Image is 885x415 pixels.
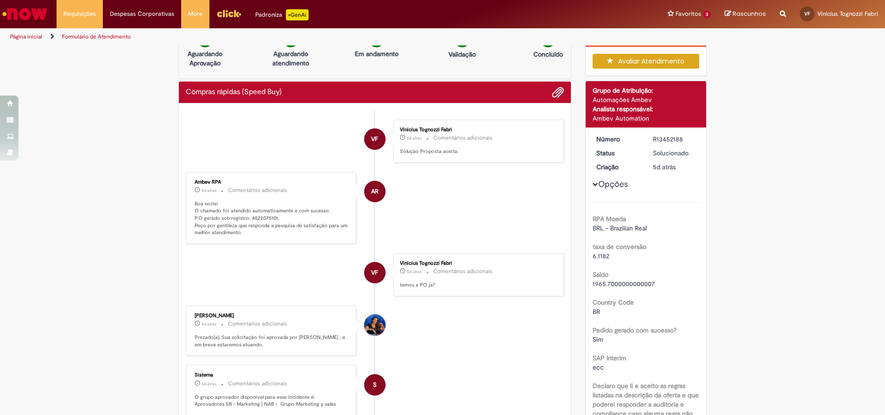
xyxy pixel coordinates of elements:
small: Comentários adicionais [433,268,493,275]
b: Country Code [593,298,634,306]
small: Comentários adicionais [433,134,493,142]
span: 5d atrás [407,269,422,275]
time: 28/08/2025 09:02:20 [407,135,422,141]
div: Vinicius Tognozzi Fabri [364,262,386,283]
a: Página inicial [10,33,42,40]
div: Solucionado [653,148,696,158]
p: +GenAi [286,9,309,20]
div: Vinicius Tognozzi Fabri [364,128,386,150]
span: 5d atrás [202,381,216,387]
p: O grupo aprovador disponível para esse incidente é: Aprovadores SB - Marketing | NAB - Grupo Mark... [195,394,349,408]
p: Aguardando atendimento [268,49,313,68]
span: 5d atrás [653,163,676,171]
span: Favoritos [676,9,701,19]
small: Comentários adicionais [228,186,287,194]
div: Ambev Automation [593,114,700,123]
span: 5d atrás [202,321,216,327]
a: Rascunhos [725,10,766,19]
time: 27/08/2025 19:26:29 [202,188,216,193]
p: Concluído [533,50,563,59]
time: 27/08/2025 12:21:01 [653,163,676,171]
span: Rascunhos [733,9,766,18]
p: Solução Proposta aceita. [400,148,554,155]
span: Sim [593,335,603,344]
span: BRL - Brazilian Real [593,224,647,232]
span: 6.1182 [593,252,609,260]
div: R13452188 [653,134,696,144]
div: Analista responsável: [593,104,700,114]
span: Despesas Corporativas [110,9,174,19]
b: SAP Interim [593,354,626,362]
div: Grupo de Atribuição: [593,86,700,95]
p: Boa noite! O chamado foi atendido automaticamente e com sucesso. P.O gerado sob registro: 4522075... [195,200,349,237]
dt: Criação [589,162,646,172]
span: More [188,9,202,19]
span: VF [371,128,378,150]
span: VF [804,11,810,17]
p: Validação [449,50,476,59]
span: AR [371,180,379,203]
img: ServiceNow [1,5,49,23]
p: Em andamento [355,49,398,58]
b: RPA Moeda [593,215,626,223]
time: 27/08/2025 17:58:40 [407,269,422,275]
small: Comentários adicionais [228,320,287,328]
span: BR [593,307,600,316]
a: Formulário de Atendimento [62,33,131,40]
img: click_logo_yellow_360x200.png [216,6,241,20]
b: taxa de conversão [593,243,646,251]
div: Automações Ambev [593,95,700,104]
span: Requisições [63,9,96,19]
span: S [373,374,377,396]
dt: Status [589,148,646,158]
p: Prezado(a), Sua solicitação foi aprovada por [PERSON_NAME] , e em breve estaremos atuando. [195,334,349,348]
div: [PERSON_NAME] [195,313,349,319]
time: 27/08/2025 12:21:15 [202,381,216,387]
p: Aguardando Aprovação [183,49,228,68]
b: Saldo [593,270,608,279]
div: Vinicius Tognozzi Fabri [400,261,554,266]
div: Ambev RPA [195,179,349,185]
div: Ambev RPA [364,181,386,202]
dt: Número [589,134,646,144]
b: Pedido gerado com sucesso? [593,326,676,334]
span: 5d atrás [407,135,422,141]
span: Vinicius Tognozzi Fabri [817,10,878,18]
h2: Compras rápidas (Speed Buy) Histórico de tíquete [186,88,282,96]
span: 3 [703,11,711,19]
div: Sistema [195,372,349,378]
div: Carolina Fernanda Viana De Lima [364,314,386,336]
div: Vinicius Tognozzi Fabri [400,127,554,133]
span: ecc [593,363,604,371]
div: 27/08/2025 12:21:01 [653,162,696,172]
p: temos a PO ja? [400,281,554,289]
span: 5d atrás [202,188,216,193]
span: 1965.7000000000007 [593,280,655,288]
time: 27/08/2025 13:48:24 [202,321,216,327]
ul: Trilhas de página [7,28,583,45]
span: VF [371,262,378,284]
small: Comentários adicionais [228,380,287,388]
button: Avaliar Atendimento [593,54,700,69]
div: Padroniza [255,9,309,20]
button: Adicionar anexos [552,86,564,98]
div: System [364,374,386,396]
